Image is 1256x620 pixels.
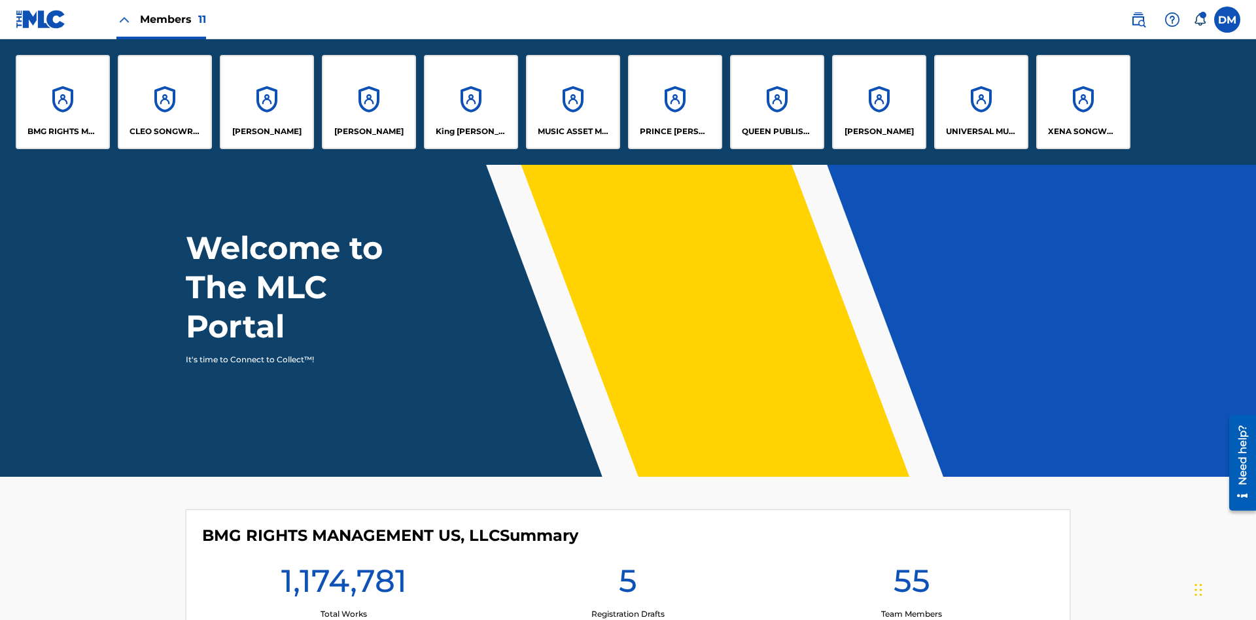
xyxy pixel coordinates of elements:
p: MUSIC ASSET MANAGEMENT (MAM) [538,126,609,137]
div: User Menu [1214,7,1240,33]
a: Accounts[PERSON_NAME] [832,55,926,149]
p: PRINCE MCTESTERSON [640,126,711,137]
p: EYAMA MCSINGER [334,126,404,137]
h1: 55 [894,561,930,608]
p: King McTesterson [436,126,507,137]
a: AccountsPRINCE [PERSON_NAME] [628,55,722,149]
iframe: Chat Widget [1191,557,1256,620]
a: Accounts[PERSON_NAME] [322,55,416,149]
p: Total Works [321,608,367,620]
img: MLC Logo [16,10,66,29]
p: UNIVERSAL MUSIC PUB GROUP [946,126,1017,137]
p: QUEEN PUBLISHA [742,126,813,137]
h1: 1,174,781 [281,561,407,608]
h4: BMG RIGHTS MANAGEMENT US, LLC [202,526,578,545]
span: Members [140,12,206,27]
img: Close [116,12,132,27]
a: AccountsXENA SONGWRITER [1036,55,1130,149]
a: AccountsCLEO SONGWRITER [118,55,212,149]
h1: 5 [619,561,637,608]
p: CLEO SONGWRITER [130,126,201,137]
p: Team Members [881,608,942,620]
a: AccountsBMG RIGHTS MANAGEMENT US, LLC [16,55,110,149]
img: help [1164,12,1180,27]
a: AccountsUNIVERSAL MUSIC PUB GROUP [934,55,1028,149]
div: Notifications [1193,13,1206,26]
p: ELVIS COSTELLO [232,126,302,137]
p: XENA SONGWRITER [1048,126,1119,137]
p: BMG RIGHTS MANAGEMENT US, LLC [27,126,99,137]
div: Help [1159,7,1185,33]
span: 11 [198,13,206,26]
p: It's time to Connect to Collect™! [186,354,413,366]
a: Public Search [1125,7,1151,33]
a: AccountsQUEEN PUBLISHA [730,55,824,149]
a: AccountsMUSIC ASSET MANAGEMENT (MAM) [526,55,620,149]
iframe: Resource Center [1219,410,1256,517]
a: AccountsKing [PERSON_NAME] [424,55,518,149]
p: RONALD MCTESTERSON [845,126,914,137]
div: Drag [1195,570,1202,610]
p: Registration Drafts [591,608,665,620]
a: Accounts[PERSON_NAME] [220,55,314,149]
h1: Welcome to The MLC Portal [186,228,430,346]
img: search [1130,12,1146,27]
